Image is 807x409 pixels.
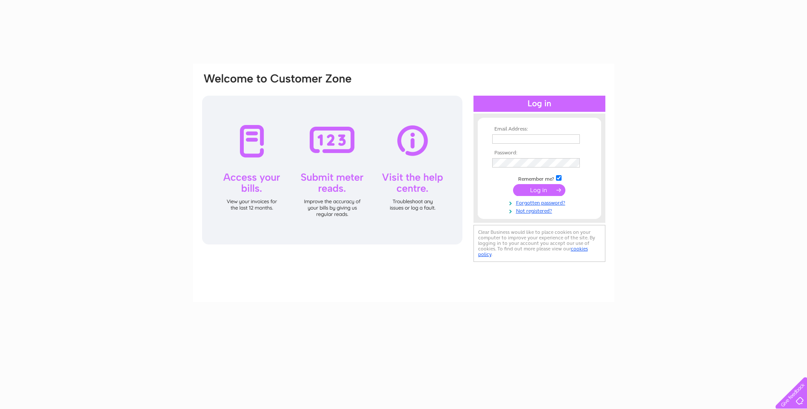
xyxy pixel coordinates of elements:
[490,150,589,156] th: Password:
[490,174,589,182] td: Remember me?
[492,198,589,206] a: Forgotten password?
[513,184,565,196] input: Submit
[478,246,588,257] a: cookies policy
[490,126,589,132] th: Email Address:
[492,206,589,214] a: Not registered?
[473,225,605,262] div: Clear Business would like to place cookies on your computer to improve your experience of the sit...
